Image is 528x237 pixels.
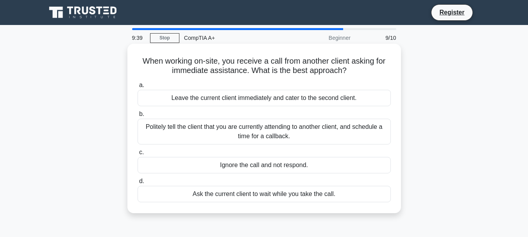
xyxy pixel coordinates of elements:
a: Stop [150,33,179,43]
div: 9/10 [355,30,401,46]
div: Beginner [287,30,355,46]
h5: When working on-site, you receive a call from another client asking for immediate assistance. Wha... [137,56,392,76]
span: d. [139,178,144,184]
div: Ask the current client to wait while you take the call. [138,186,391,202]
div: CompTIA A+ [179,30,287,46]
div: Leave the current client immediately and cater to the second client. [138,90,391,106]
div: Ignore the call and not respond. [138,157,391,173]
span: c. [139,149,144,155]
div: 9:39 [127,30,150,46]
span: b. [139,110,144,117]
span: a. [139,82,144,88]
a: Register [435,7,469,17]
div: Politely tell the client that you are currently attending to another client, and schedule a time ... [138,119,391,144]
